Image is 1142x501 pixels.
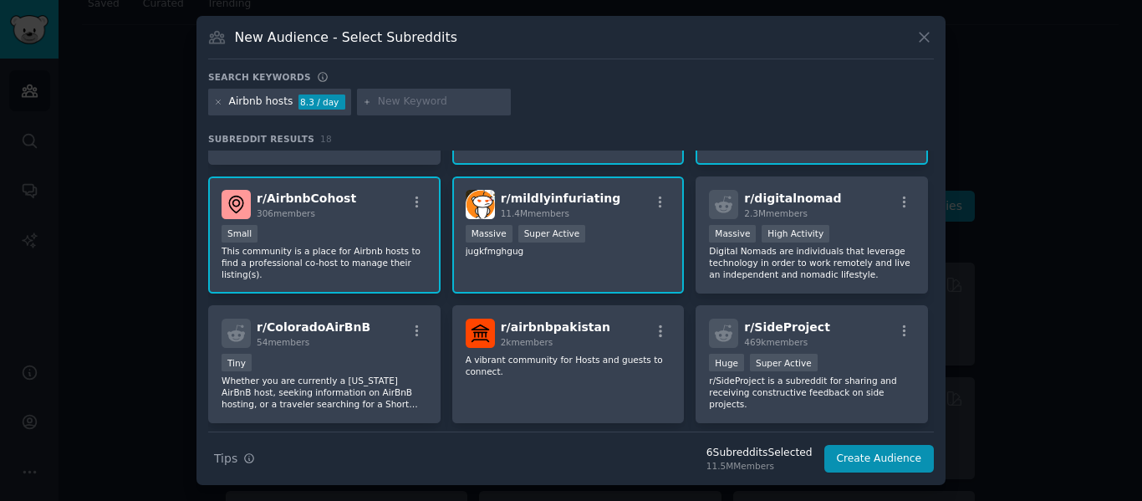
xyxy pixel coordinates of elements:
div: High Activity [762,225,829,243]
span: r/ airbnbpakistan [501,320,610,334]
div: Small [222,225,257,243]
span: 2.3M members [744,208,808,218]
span: 306 members [257,208,315,218]
div: Airbnb hosts [229,95,293,110]
span: r/ mildlyinfuriating [501,192,621,205]
span: 469k members [744,337,808,347]
p: A vibrant community for Hosts and guests to connect. [466,354,671,377]
span: r/ AirbnbCohost [257,192,356,205]
h3: Search keywords [208,71,311,83]
p: r/SideProject is a subreddit for sharing and receiving constructive feedback on side projects. [709,375,915,410]
span: 11.4M members [501,208,569,218]
span: 18 [320,134,332,144]
p: This community is a place for Airbnb hosts to find a professional co-host to manage their listing... [222,245,427,280]
span: 54 members [257,337,309,347]
img: AirbnbCohost [222,190,251,219]
div: Tiny [222,354,252,371]
div: 6 Subreddit s Selected [706,446,813,461]
div: Super Active [750,354,818,371]
img: airbnbpakistan [466,319,495,348]
div: Massive [709,225,756,243]
div: Massive [466,225,512,243]
p: Digital Nomads are individuals that leverage technology in order to work remotely and live an ind... [709,245,915,280]
span: r/ ColoradoAirBnB [257,320,370,334]
div: Huge [709,354,744,371]
span: r/ digitalnomad [744,192,841,205]
span: r/ SideProject [744,320,830,334]
span: Subreddit Results [208,133,314,145]
span: 2k members [501,337,553,347]
span: Tips [214,450,237,468]
div: 8.3 / day [298,95,345,110]
p: jugkfmghgug [466,245,671,257]
h3: New Audience - Select Subreddits [235,28,457,46]
div: 11.5M Members [706,460,813,472]
p: Whether you are currently a [US_STATE] AirBnB host, seeking information on AirBnB hosting, or a t... [222,375,427,410]
div: Super Active [518,225,586,243]
img: mildlyinfuriating [466,190,495,219]
input: New Keyword [378,95,505,110]
button: Create Audience [824,445,935,473]
button: Tips [208,444,261,473]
